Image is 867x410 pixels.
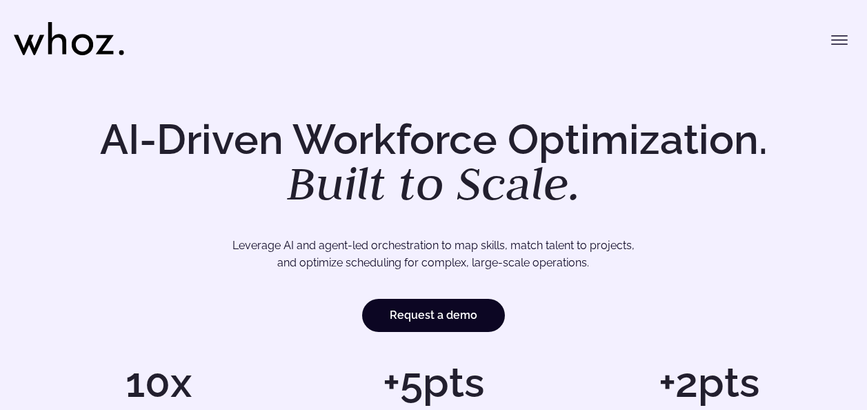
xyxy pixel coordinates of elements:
[826,26,853,54] button: Toggle menu
[81,119,787,207] h1: AI-Driven Workforce Optimization.
[578,362,839,403] h1: +2pts
[362,299,505,332] a: Request a demo
[68,237,799,272] p: Leverage AI and agent-led orchestration to map skills, match talent to projects, and optimize sch...
[287,153,581,213] em: Built to Scale.
[28,362,289,403] h1: 10x
[303,362,564,403] h1: +5pts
